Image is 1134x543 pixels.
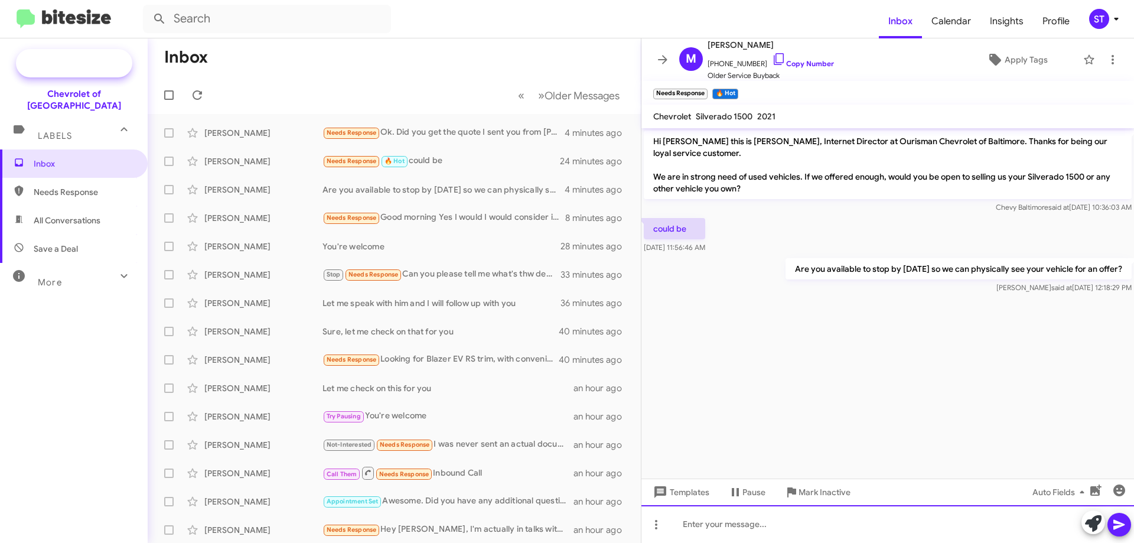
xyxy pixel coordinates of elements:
span: 2021 [757,111,775,122]
a: Copy Number [772,59,834,68]
button: Next [531,83,627,108]
span: [PERSON_NAME] [DATE] 12:18:29 PM [996,283,1132,292]
button: Mark Inactive [775,482,860,503]
span: Stop [327,271,341,278]
a: Special Campaign [16,49,132,77]
p: Hi [PERSON_NAME] this is [PERSON_NAME], Internet Director at Ourisman Chevrolet of Baltimore. Tha... [644,131,1132,199]
p: could be [644,218,705,239]
span: More [38,277,62,288]
div: [PERSON_NAME] [204,155,322,167]
div: [PERSON_NAME] [204,439,322,451]
span: said at [1048,203,1069,212]
span: Needs Response [327,526,377,534]
div: 28 minutes ago [561,240,631,252]
div: [PERSON_NAME] [204,382,322,394]
div: could be [322,154,561,168]
div: [PERSON_NAME] [204,326,322,337]
span: Not-Interested [327,441,372,448]
div: [PERSON_NAME] [204,354,322,366]
div: 4 minutes ago [565,127,631,139]
div: [PERSON_NAME] [204,297,322,309]
div: [PERSON_NAME] [204,212,322,224]
div: 33 minutes ago [561,269,631,281]
span: Older Messages [545,89,620,102]
span: Needs Response [380,441,430,448]
a: Insights [980,4,1033,38]
span: « [518,88,524,103]
span: Call Them [327,470,357,478]
button: Apply Tags [956,49,1077,70]
div: 40 minutes ago [561,354,631,366]
span: Needs Response [327,129,377,136]
div: You're welcome [322,409,573,423]
span: Special Campaign [51,57,123,69]
div: Let me check on this for you [322,382,573,394]
a: Inbox [879,4,922,38]
span: Save a Deal [34,243,78,255]
div: Good morning Yes I would I would consider it Please feel free to give me a call at your earliest ... [322,211,565,225]
span: Chevrolet [653,111,691,122]
input: Search [143,5,391,33]
div: [PERSON_NAME] [204,411,322,422]
span: Needs Response [327,157,377,165]
span: 🔥 Hot [384,157,405,165]
div: an hour ago [573,467,631,479]
div: [PERSON_NAME] [204,127,322,139]
h1: Inbox [164,48,208,67]
div: I was never sent an actual document over email but I was told this would lease for $690 a month w... [322,438,573,451]
div: Can you please tell me what's thw deal with my app [322,268,561,281]
button: Previous [511,83,532,108]
span: Chevy Baltimore [DATE] 10:36:03 AM [996,203,1132,212]
div: [PERSON_NAME] [204,524,322,536]
div: 40 minutes ago [561,326,631,337]
div: Looking for Blazer EV RS trim, with convenience package and like to have super cruise. Color gala... [322,353,561,366]
div: Inbound Call [322,466,573,480]
div: [PERSON_NAME] [204,496,322,508]
div: [PERSON_NAME] [204,467,322,479]
small: 🔥 Hot [712,89,738,99]
span: said at [1051,283,1072,292]
div: an hour ago [573,439,631,451]
div: an hour ago [573,496,631,508]
button: Templates [641,482,719,503]
div: [PERSON_NAME] [204,269,322,281]
div: an hour ago [573,524,631,536]
small: Needs Response [653,89,708,99]
span: Try Pausing [327,412,361,420]
span: All Conversations [34,214,100,226]
span: Auto Fields [1032,482,1089,503]
div: 8 minutes ago [565,212,631,224]
span: [PHONE_NUMBER] [708,52,834,70]
span: Needs Response [34,186,134,198]
span: Needs Response [348,271,399,278]
span: Profile [1033,4,1079,38]
span: Older Service Buyback [708,70,834,82]
nav: Page navigation example [511,83,627,108]
span: » [538,88,545,103]
div: Let me speak with him and I will follow up with you [322,297,561,309]
div: Awesome. Did you have any additional questions or how would you like to move forward? [322,495,573,508]
span: Inbox [34,158,134,170]
button: Auto Fields [1023,482,1099,503]
div: You're welcome [322,240,561,252]
div: an hour ago [573,411,631,422]
div: 4 minutes ago [565,184,631,196]
button: ST [1079,9,1121,29]
span: [DATE] 11:56:46 AM [644,243,705,252]
span: Labels [38,131,72,141]
span: Needs Response [379,470,429,478]
span: Mark Inactive [799,482,850,503]
button: Pause [719,482,775,503]
div: 36 minutes ago [561,297,631,309]
div: an hour ago [573,382,631,394]
span: M [686,50,696,69]
div: Hey [PERSON_NAME], I'm actually in talks with [PERSON_NAME] and [PERSON_NAME] about a car. I'm wa... [322,523,573,537]
a: Calendar [922,4,980,38]
div: 24 minutes ago [561,155,631,167]
div: [PERSON_NAME] [204,184,322,196]
p: Are you available to stop by [DATE] so we can physically see your vehicle for an offer? [786,258,1132,279]
span: Silverado 1500 [696,111,752,122]
span: Needs Response [327,214,377,222]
